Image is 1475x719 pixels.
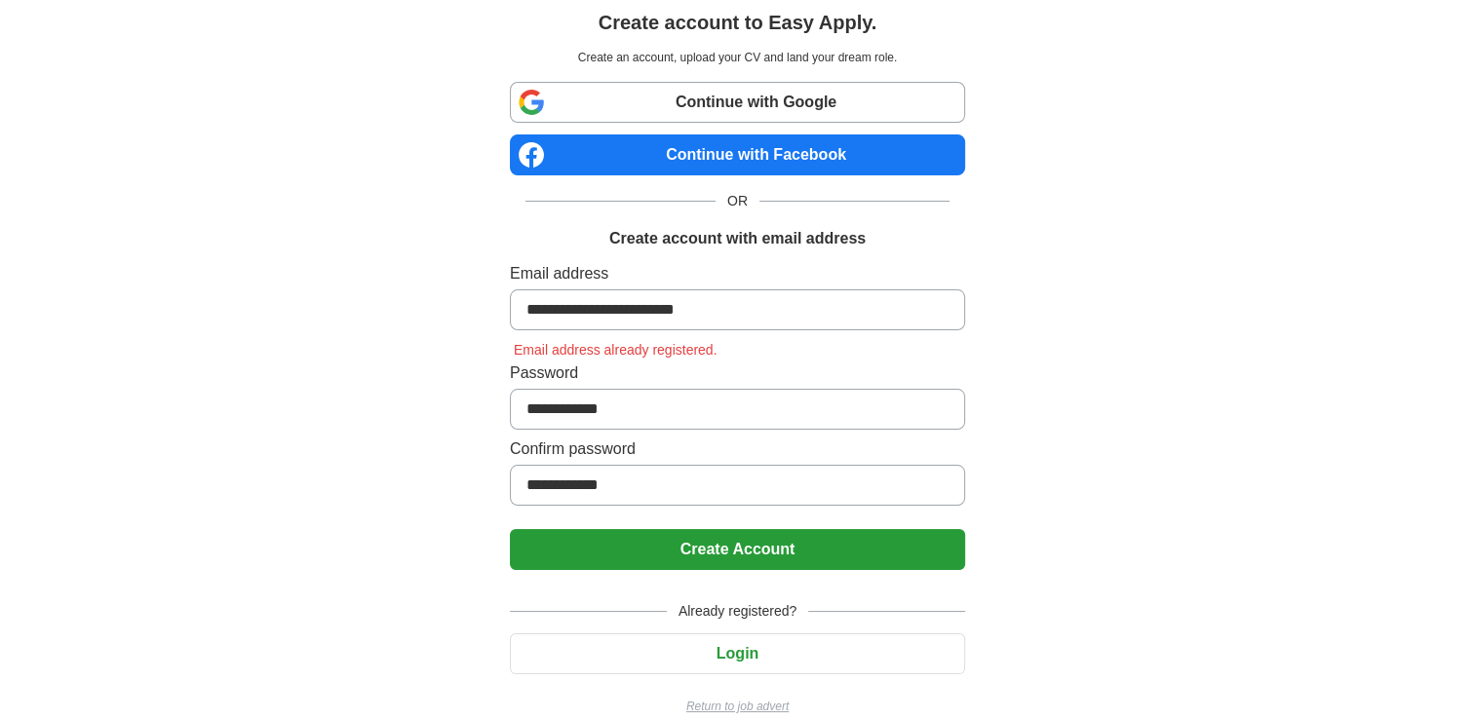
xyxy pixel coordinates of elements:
button: Create Account [510,529,965,570]
a: Return to job advert [510,698,965,715]
label: Confirm password [510,437,965,461]
p: Create an account, upload your CV and land your dream role. [514,49,961,66]
span: Already registered? [667,601,808,622]
span: OR [716,191,759,211]
h1: Create account to Easy Apply. [599,8,877,37]
button: Login [510,633,965,674]
a: Login [510,645,965,662]
a: Continue with Facebook [510,134,965,175]
label: Email address [510,262,965,285]
label: Password [510,361,965,385]
span: Email address already registered. [510,342,721,358]
a: Continue with Google [510,82,965,123]
h1: Create account with email address [609,227,866,250]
